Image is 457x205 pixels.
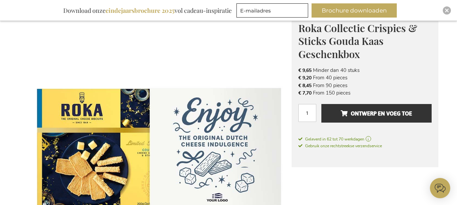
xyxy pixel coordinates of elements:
[298,90,312,96] span: € 7,70
[298,74,432,81] li: From 40 pieces
[298,82,312,89] span: € 8,45
[298,142,382,149] a: Gebruik onze rechtstreekse verzendservice
[298,136,432,142] a: Geleverd in 62 tot 70 werkdagen
[298,21,417,61] span: Roka Collectie Crispies & Sticks Gouda Kaas Geschenkbox
[321,104,431,123] button: Ontwerp en voeg toe
[298,143,382,149] span: Gebruik onze rechtstreekse verzendservice
[430,178,450,198] iframe: belco-activator-frame
[298,75,312,81] span: € 9,20
[60,3,235,18] div: Download onze vol cadeau-inspiratie
[298,104,316,122] input: Aantal
[298,89,432,97] li: From 150 pieces
[312,3,397,18] button: Brochure downloaden
[298,82,432,89] li: From 90 pieces
[298,67,312,74] span: € 9,65
[341,108,412,119] span: Ontwerp en voeg toe
[298,67,432,74] li: Minder dan 40 stuks
[106,6,175,15] b: eindejaarsbrochure 2025
[443,6,451,15] div: Close
[236,3,308,18] input: E-mailadres
[445,8,449,12] img: Close
[236,3,310,20] form: marketing offers and promotions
